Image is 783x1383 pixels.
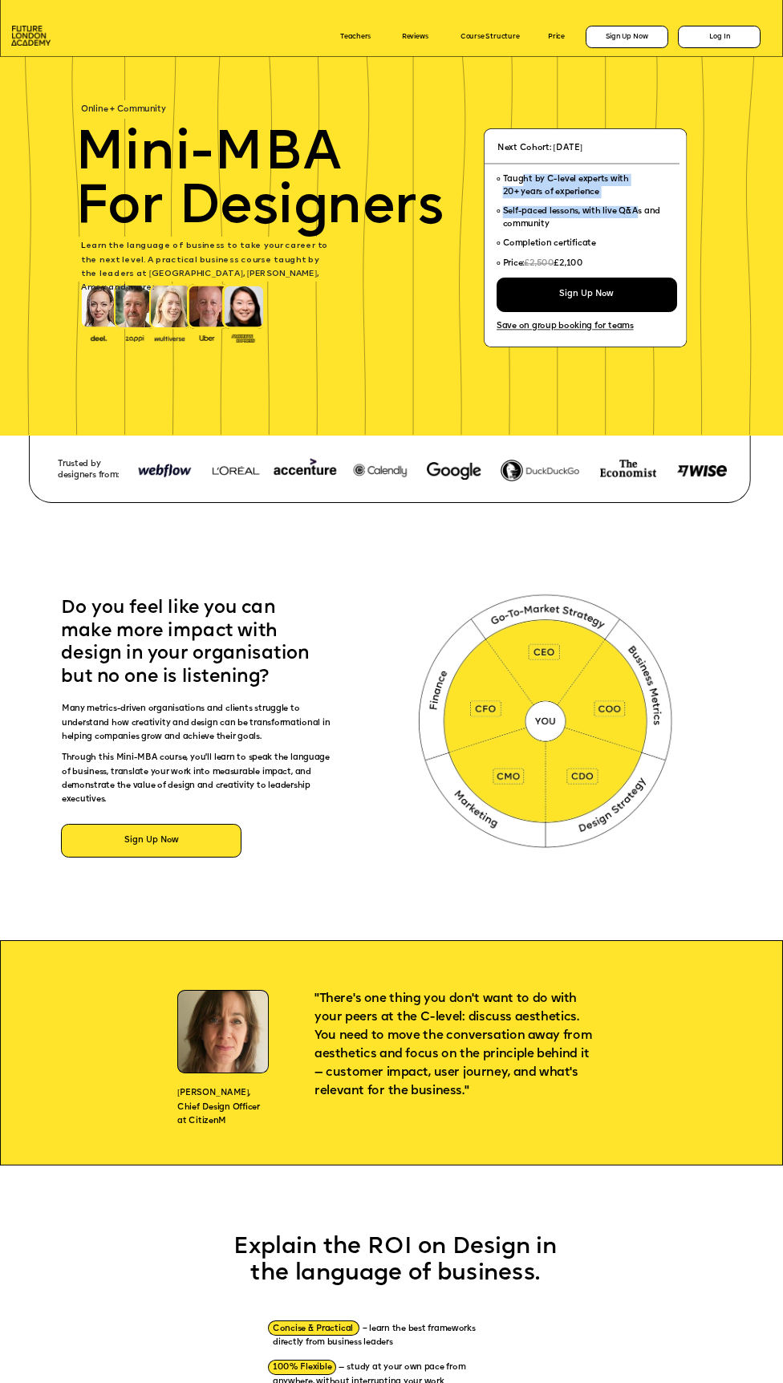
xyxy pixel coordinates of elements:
[200,452,412,489] img: image-948b81d4-ecfd-4a21-a3e0-8573ccdefa42.png
[152,333,189,343] img: image-b7d05013-d886-4065-8d38-3eca2af40620.png
[502,176,628,197] span: Taught by C-level experts with 20+ years of experience
[502,208,662,229] span: Self-paced lessons, with live Q&As and community
[502,240,595,248] span: Completion certificate
[192,333,222,341] img: image-99cff0b2-a396-4aab-8550-cf4071da2cb9.png
[228,332,258,343] img: image-93eab660-639c-4de6-957c-4ae039a0235a.png
[427,462,481,480] img: image-780dffe3-2af1-445f-9bcc-6343d0dbf7fb.webp
[497,144,582,152] span: Next Cohort: [DATE]
[460,33,519,41] a: Course Structure
[81,242,86,250] span: L
[61,599,314,687] span: Do you feel like you can make more impact with design in your organisation but no one is listening?
[62,754,331,804] span: Through this Mini-MBA course, you'll learn to speak the language of business, translate your work...
[81,105,166,113] span: Online + Community
[554,259,582,267] span: £2,100
[177,1103,262,1125] span: Chief Design Officer at CitizenM
[502,259,524,267] span: Price:
[58,460,119,480] span: Trusted by designers from:
[677,465,728,477] img: image-8d571a77-038a-4425-b27a-5310df5a295c.png
[62,705,332,741] span: Many metrics-driven organisations and clients struggle to understand how creativity and design ca...
[273,1324,477,1347] span: Concise & Practical – learn the best frameworks directly from business leaders
[401,573,692,866] img: image-94416c34-2042-40bc-bb9b-e63dbcc6dc34.webp
[501,460,578,482] img: image-fef0788b-2262-40a7-a71a-936c95dc9fdc.png
[340,33,371,41] a: Teachers
[548,33,565,41] a: Price
[402,33,428,41] a: Reviews
[524,259,554,267] span: £2,500
[314,993,595,1097] span: "There's one thing you don't want to do with your peers at the C-level: discuss aesthetics. You n...
[75,128,342,182] span: Mini-MBA
[497,322,634,331] a: Save on group booking for teams
[75,182,443,237] span: For Designers
[81,242,331,292] span: earn the language of business to take your career to the next level. A practical business course ...
[120,333,150,341] img: image-b2f1584c-cbf7-4a77-bbe0-f56ae6ee31f2.png
[600,460,656,477] img: image-74e81e4e-c3ca-4fbf-b275-59ce4ac8e97d.png
[177,1089,250,1097] span: [PERSON_NAME],
[226,1234,564,1288] p: Explain the ROI on Design in the language of business.
[133,453,196,489] img: image-948b81d4-ecfd-4a21-a3e0-8573ccdefa42.png
[11,26,51,46] img: image-aac980e9-41de-4c2d-a048-f29dd30a0068.png
[83,333,114,343] img: image-388f4489-9820-4c53-9b08-f7df0b8d4ae2.png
